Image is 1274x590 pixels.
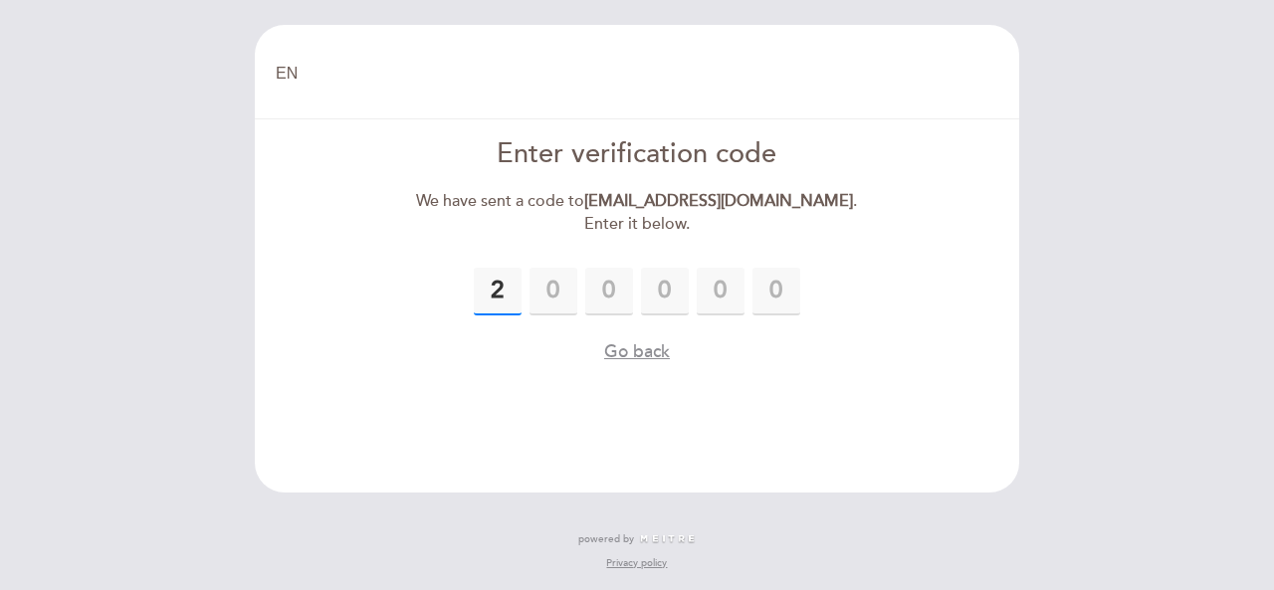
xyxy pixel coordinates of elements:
div: We have sent a code to . Enter it below. [409,190,866,236]
div: Enter verification code [409,135,866,174]
input: 0 [697,268,744,315]
input: 0 [752,268,800,315]
a: powered by [578,532,696,546]
a: Privacy policy [606,556,667,570]
input: 0 [474,268,522,315]
button: Go back [604,339,670,364]
input: 0 [585,268,633,315]
input: 0 [641,268,689,315]
input: 0 [530,268,577,315]
strong: [EMAIL_ADDRESS][DOMAIN_NAME] [584,191,853,211]
img: MEITRE [639,534,696,544]
span: powered by [578,532,634,546]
